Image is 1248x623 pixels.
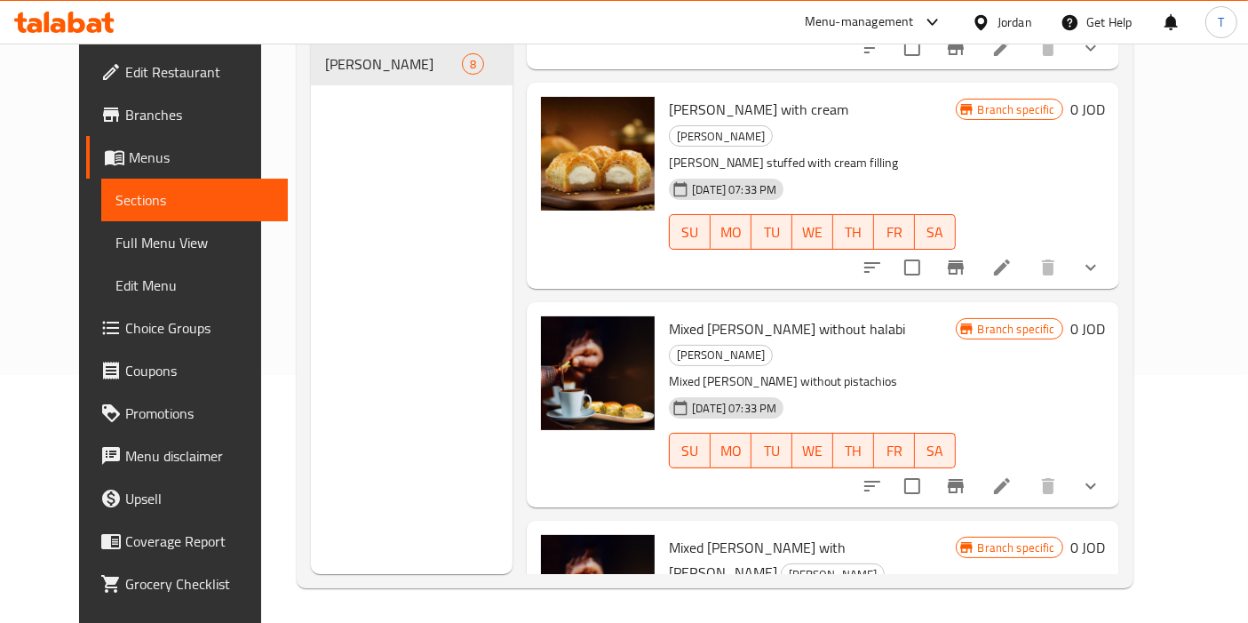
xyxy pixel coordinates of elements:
span: T [1218,12,1224,32]
span: Promotions [125,403,274,424]
button: Branch-specific-item [934,465,977,507]
span: Edit Menu [115,275,274,296]
span: [PERSON_NAME] [782,564,884,585]
span: Branches [125,104,274,125]
span: [PERSON_NAME] [670,345,772,365]
button: sort-choices [851,465,894,507]
span: Coverage Report [125,531,274,552]
button: show more [1069,246,1112,289]
span: MO [718,438,744,464]
button: FR [874,214,915,250]
a: Menu disclaimer [86,435,288,477]
span: 8 [463,56,483,73]
h6: 0 JOD [1070,316,1105,341]
h6: 0 JOD [1070,97,1105,122]
a: Coverage Report [86,520,288,563]
span: [PERSON_NAME] [325,53,462,75]
div: [PERSON_NAME]8 [311,43,513,85]
img: Mixed Golash without halabi [541,316,655,430]
span: SU [677,220,703,245]
p: Mixed [PERSON_NAME] without pistachios [669,371,955,393]
span: TU [759,438,785,464]
span: FR [881,220,908,245]
span: Grocery Checklist [125,573,274,595]
span: Select to update [894,29,931,67]
button: Branch-specific-item [934,27,977,69]
span: Mixed [PERSON_NAME] with [PERSON_NAME] [669,534,846,586]
div: Golash [669,125,773,147]
span: WE [799,438,826,464]
a: Sections [101,179,288,221]
button: SU [669,214,711,250]
span: Menus [129,147,274,168]
span: Branch specific [971,539,1062,556]
span: Upsell [125,488,274,509]
span: Mixed [PERSON_NAME] without halabi [669,315,905,342]
span: TH [840,220,867,245]
a: Upsell [86,477,288,520]
button: FR [874,433,915,468]
span: Full Menu View [115,232,274,253]
button: SU [669,433,711,468]
span: Branch specific [971,321,1062,338]
button: TU [751,433,792,468]
button: SA [915,433,956,468]
div: Golash [325,53,462,75]
a: Edit menu item [991,37,1013,59]
span: Choice Groups [125,317,274,339]
button: delete [1027,465,1069,507]
span: WE [799,220,826,245]
button: TU [751,214,792,250]
span: TU [759,220,785,245]
button: WE [792,214,833,250]
div: Menu-management [805,12,914,33]
span: SU [677,438,703,464]
div: Jordan [998,12,1032,32]
nav: Menu sections [311,36,513,92]
button: delete [1027,27,1069,69]
span: FR [881,438,908,464]
svg: Show Choices [1080,37,1101,59]
a: Choice Groups [86,307,288,349]
a: Grocery Checklist [86,563,288,605]
a: Edit menu item [991,475,1013,497]
button: TH [833,214,874,250]
span: Select to update [894,249,931,286]
span: Sections [115,189,274,211]
span: SA [922,220,949,245]
span: SA [922,438,949,464]
span: Menu disclaimer [125,445,274,467]
span: TH [840,438,867,464]
svg: Show Choices [1080,475,1101,497]
button: sort-choices [851,246,894,289]
button: Branch-specific-item [934,246,977,289]
button: WE [792,433,833,468]
span: [PERSON_NAME] [670,126,772,147]
p: [PERSON_NAME] stuffed with cream filling [669,152,955,174]
span: Coupons [125,360,274,381]
img: Golash with cream [541,97,655,211]
a: Coupons [86,349,288,392]
span: Edit Restaurant [125,61,274,83]
button: sort-choices [851,27,894,69]
a: Full Menu View [101,221,288,264]
div: items [462,53,484,75]
a: Edit Menu [101,264,288,307]
button: MO [711,433,751,468]
h6: 0 JOD [1070,535,1105,560]
button: SA [915,214,956,250]
div: Golash [669,345,773,366]
span: [DATE] 07:33 PM [685,400,783,417]
span: Branch specific [971,101,1062,118]
a: Branches [86,93,288,136]
svg: Show Choices [1080,257,1101,278]
button: show more [1069,465,1112,507]
button: show more [1069,27,1112,69]
a: Edit Restaurant [86,51,288,93]
a: Menus [86,136,288,179]
button: TH [833,433,874,468]
span: [PERSON_NAME] with cream [669,96,848,123]
a: Promotions [86,392,288,435]
span: Select to update [894,467,931,505]
button: delete [1027,246,1069,289]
